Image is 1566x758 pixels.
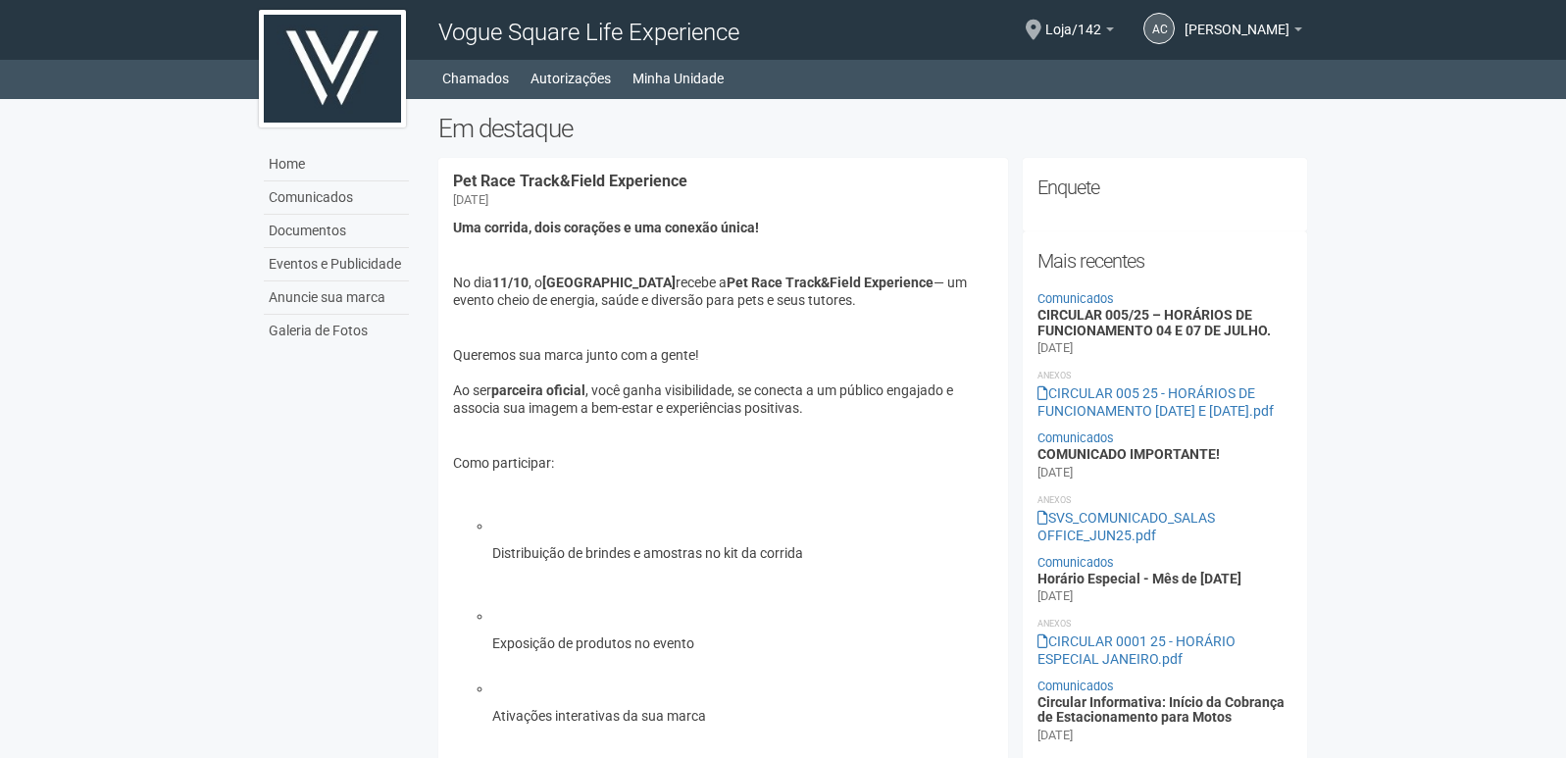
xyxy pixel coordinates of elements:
[492,634,993,652] p: Exposição de produtos no evento
[632,65,724,92] a: Minha Unidade
[1185,25,1302,40] a: [PERSON_NAME]
[1037,173,1293,202] h2: Enquete
[492,707,993,725] p: Ativações interativas da sua marca
[1143,13,1175,44] a: AC
[1185,3,1289,37] span: Antonio Carlos Santos de Freitas
[453,220,759,235] strong: Uma corrida, dois corações e uma conexão única!
[492,544,993,562] p: Distribuição de brindes e amostras no kit da corrida
[1037,694,1285,725] a: Circular Informativa: Início da Cobrança de Estacionamento para Motos
[1037,367,1293,384] li: Anexos
[1037,385,1274,419] a: CIRCULAR 005 25 - HORÁRIOS DE FUNCIONAMENTO [DATE] E [DATE].pdf
[1037,555,1114,570] a: Comunicados
[264,181,409,215] a: Comunicados
[1037,430,1114,445] a: Comunicados
[1037,571,1241,586] a: Horário Especial - Mês de [DATE]
[727,275,934,290] strong: Pet Race Track&Field Experience
[492,275,529,290] strong: 11/10
[442,65,509,92] a: Chamados
[1037,464,1073,481] div: [DATE]
[453,454,993,472] p: Como participar:
[1037,291,1114,306] a: Comunicados
[1045,3,1101,37] span: Loja/142
[530,65,611,92] a: Autorizações
[453,172,687,190] a: Pet Race Track&Field Experience
[264,315,409,347] a: Galeria de Fotos
[542,275,676,290] strong: [GEOGRAPHIC_DATA]
[438,19,739,46] span: Vogue Square Life Experience
[1037,307,1271,337] a: CIRCULAR 005/25 – HORÁRIOS DE FUNCIONAMENTO 04 E 07 DE JULHO.
[453,346,993,417] p: Queremos sua marca junto com a gente! Ao ser , você ganha visibilidade, se conecta a um público e...
[1037,587,1073,605] div: [DATE]
[438,114,1308,143] h2: Em destaque
[1037,510,1215,543] a: SVS_COMUNICADO_SALAS OFFICE_JUN25.pdf
[264,148,409,181] a: Home
[1037,339,1073,357] div: [DATE]
[453,191,488,209] div: [DATE]
[259,10,406,127] img: logo.jpg
[264,248,409,281] a: Eventos e Publicidade
[1037,679,1114,693] a: Comunicados
[1037,446,1220,462] a: COMUNICADO IMPORTANTE!
[1037,633,1236,667] a: CIRCULAR 0001 25 - HORÁRIO ESPECIAL JANEIRO.pdf
[1037,246,1293,276] h2: Mais recentes
[1037,615,1293,632] li: Anexos
[264,281,409,315] a: Anuncie sua marca
[1045,25,1114,40] a: Loja/142
[1037,491,1293,509] li: Anexos
[491,382,585,398] strong: parceira oficial
[1037,727,1073,744] div: [DATE]
[264,215,409,248] a: Documentos
[453,274,993,309] p: No dia , o recebe a — um evento cheio de energia, saúde e diversão para pets e seus tutores.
